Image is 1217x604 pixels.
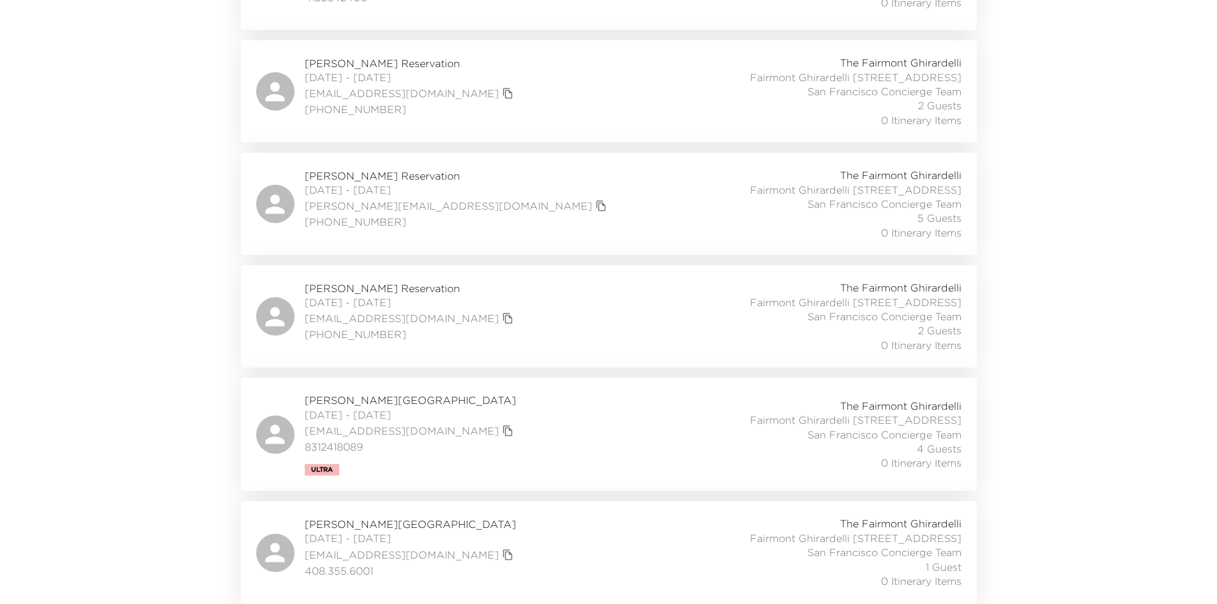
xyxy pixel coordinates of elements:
[808,309,961,323] span: San Francisco Concierge Team
[241,153,977,255] a: [PERSON_NAME] Reservation[DATE] - [DATE][PERSON_NAME][EMAIL_ADDRESS][DOMAIN_NAME]copy primary mem...
[917,442,961,456] span: 4 Guests
[241,40,977,143] a: [PERSON_NAME] Reservation[DATE] - [DATE][EMAIL_ADDRESS][DOMAIN_NAME]copy primary member email[PHO...
[305,440,517,454] span: 8312418089
[305,424,499,438] a: [EMAIL_ADDRESS][DOMAIN_NAME]
[241,378,977,491] a: [PERSON_NAME][GEOGRAPHIC_DATA][DATE] - [DATE][EMAIL_ADDRESS][DOMAIN_NAME]copy primary member emai...
[881,113,961,127] span: 0 Itinerary Items
[499,84,517,102] button: copy primary member email
[808,428,961,442] span: San Francisco Concierge Team
[305,564,517,578] span: 408.355.6001
[750,183,961,197] span: Fairmont Ghirardelli [STREET_ADDRESS]
[840,168,961,182] span: The Fairmont Ghirardelli
[881,226,961,240] span: 0 Itinerary Items
[881,338,961,352] span: 0 Itinerary Items
[305,295,517,309] span: [DATE] - [DATE]
[808,545,961,559] span: San Francisco Concierge Team
[305,531,517,545] span: [DATE] - [DATE]
[840,281,961,295] span: The Fairmont Ghirardelli
[305,393,517,407] span: [PERSON_NAME][GEOGRAPHIC_DATA]
[305,327,517,341] span: [PHONE_NUMBER]
[840,56,961,70] span: The Fairmont Ghirardelli
[918,98,961,112] span: 2 Guests
[499,422,517,440] button: copy primary member email
[750,531,961,545] span: Fairmont Ghirardelli [STREET_ADDRESS]
[305,517,517,531] span: [PERSON_NAME][GEOGRAPHIC_DATA]
[241,265,977,368] a: [PERSON_NAME] Reservation[DATE] - [DATE][EMAIL_ADDRESS][DOMAIN_NAME]copy primary member email[PHO...
[305,408,517,422] span: [DATE] - [DATE]
[305,169,610,183] span: [PERSON_NAME] Reservation
[881,574,961,588] span: 0 Itinerary Items
[305,56,517,70] span: [PERSON_NAME] Reservation
[305,199,592,213] a: [PERSON_NAME][EMAIL_ADDRESS][DOMAIN_NAME]
[241,501,977,603] a: [PERSON_NAME][GEOGRAPHIC_DATA][DATE] - [DATE][EMAIL_ADDRESS][DOMAIN_NAME]copy primary member emai...
[305,215,610,229] span: [PHONE_NUMBER]
[750,70,961,84] span: Fairmont Ghirardelli [STREET_ADDRESS]
[305,548,499,562] a: [EMAIL_ADDRESS][DOMAIN_NAME]
[840,399,961,413] span: The Fairmont Ghirardelli
[926,560,961,574] span: 1 Guest
[305,311,499,325] a: [EMAIL_ADDRESS][DOMAIN_NAME]
[311,466,333,474] span: Ultra
[305,102,517,116] span: [PHONE_NUMBER]
[918,323,961,337] span: 2 Guests
[750,413,961,427] span: Fairmont Ghirardelli [STREET_ADDRESS]
[305,70,517,84] span: [DATE] - [DATE]
[750,295,961,309] span: Fairmont Ghirardelli [STREET_ADDRESS]
[499,546,517,564] button: copy primary member email
[808,197,961,211] span: San Francisco Concierge Team
[305,281,517,295] span: [PERSON_NAME] Reservation
[840,516,961,530] span: The Fairmont Ghirardelli
[305,183,610,197] span: [DATE] - [DATE]
[305,86,499,100] a: [EMAIL_ADDRESS][DOMAIN_NAME]
[499,309,517,327] button: copy primary member email
[592,197,610,215] button: copy primary member email
[881,456,961,470] span: 0 Itinerary Items
[808,84,961,98] span: San Francisco Concierge Team
[917,211,961,225] span: 5 Guests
